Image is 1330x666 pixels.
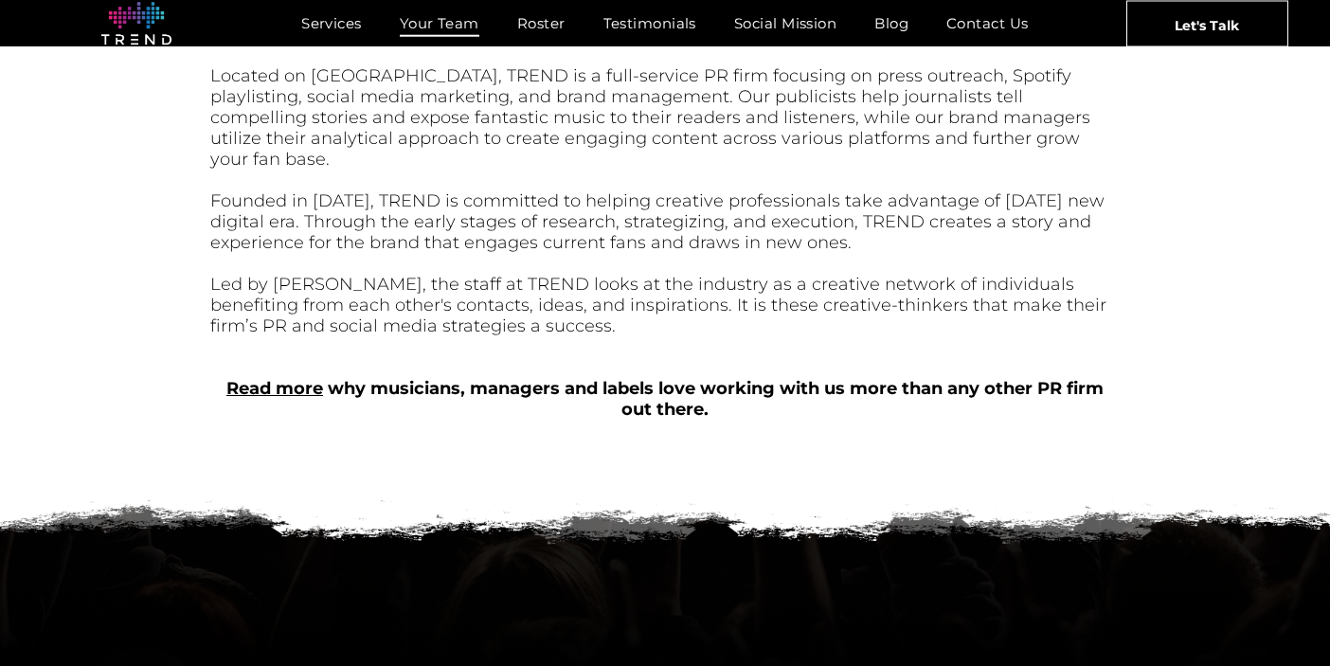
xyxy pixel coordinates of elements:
[210,65,1090,170] font: Located on [GEOGRAPHIC_DATA], TREND is a full-service PR firm focusing on press outreach, Spotify...
[855,9,927,37] a: Blog
[584,9,715,37] a: Testimonials
[381,9,498,37] a: Your Team
[1175,1,1239,48] span: Let's Talk
[715,9,855,37] a: Social Mission
[210,274,1106,336] font: Led by [PERSON_NAME], the staff at TREND looks at the industry as a creative network of individua...
[210,190,1105,253] span: Founded in [DATE], TREND is committed to helping creative professionals take advantage of [DATE] ...
[927,9,1048,37] a: Contact Us
[989,446,1330,666] div: Chat-Widget
[989,446,1330,666] iframe: Chat Widget
[498,9,584,37] a: Roster
[101,2,171,45] img: logo
[226,378,323,399] a: Read more
[328,378,1104,420] b: why musicians, managers and labels love working with us more than any other PR firm out there.
[282,9,381,37] a: Services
